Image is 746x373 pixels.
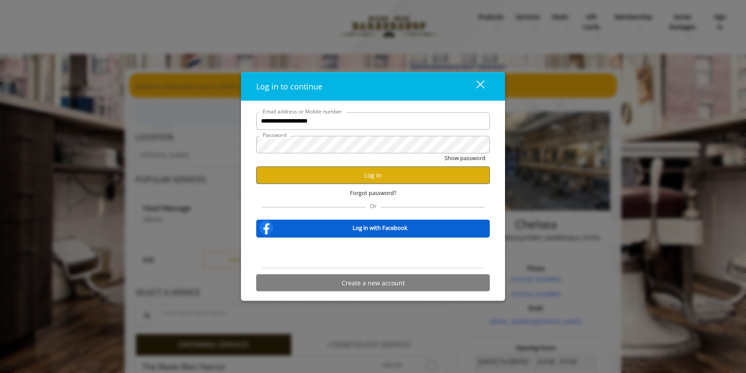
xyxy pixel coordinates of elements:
button: Show password [444,153,485,162]
span: Or [366,202,381,210]
span: Forgot password? [350,188,397,197]
input: Password [256,136,490,153]
span: Log in to continue [256,81,322,91]
label: Email address or Mobile number [258,107,346,115]
b: Log in with Facebook [353,223,407,232]
div: close dialog [466,80,484,93]
button: close dialog [460,77,490,95]
input: Email address or Mobile number [256,112,490,130]
img: facebook-logo [258,219,275,236]
iframe: Sign in with Google Button [329,243,417,263]
label: Password [258,130,291,139]
button: Create a new account [256,274,490,291]
button: Log in [256,167,490,184]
